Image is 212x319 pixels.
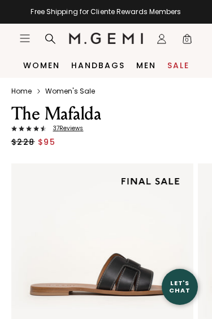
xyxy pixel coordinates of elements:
a: Sale [167,61,189,70]
h1: The Mafalda [11,103,101,125]
img: M.Gemi [69,33,143,44]
span: $228 [11,136,35,148]
a: Women [23,61,60,70]
img: final sale tag [114,170,187,192]
a: 37Reviews [11,125,101,132]
a: Women's Sale [45,87,95,96]
div: Let's Chat [162,280,198,294]
a: Men [136,61,156,70]
a: Home [11,87,32,96]
span: 0 [181,36,193,47]
span: 37 Review s [46,125,84,132]
a: Handbags [71,61,125,70]
button: Open site menu [19,33,31,44]
span: $95 [38,136,56,148]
